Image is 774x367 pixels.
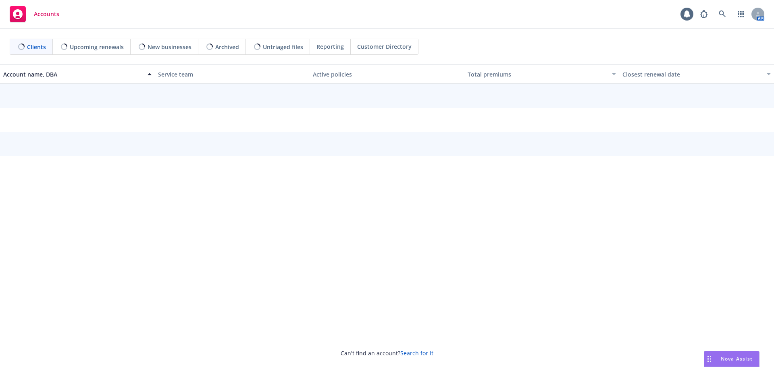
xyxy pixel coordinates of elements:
a: Switch app [733,6,749,22]
button: Total premiums [464,64,619,84]
div: Total premiums [468,70,607,79]
span: Accounts [34,11,59,17]
a: Search for it [400,349,433,357]
button: Service team [155,64,310,84]
div: Active policies [313,70,461,79]
a: Accounts [6,3,62,25]
button: Active policies [310,64,464,84]
span: Clients [27,43,46,51]
span: Can't find an account? [341,349,433,357]
span: New businesses [148,43,191,51]
div: Service team [158,70,306,79]
span: Archived [215,43,239,51]
div: Drag to move [704,351,714,367]
span: Upcoming renewals [70,43,124,51]
button: Closest renewal date [619,64,774,84]
span: Untriaged files [263,43,303,51]
div: Closest renewal date [622,70,762,79]
span: Reporting [316,42,344,51]
span: Customer Directory [357,42,412,51]
button: Nova Assist [704,351,759,367]
a: Search [714,6,730,22]
div: Account name, DBA [3,70,143,79]
a: Report a Bug [696,6,712,22]
span: Nova Assist [721,355,753,362]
